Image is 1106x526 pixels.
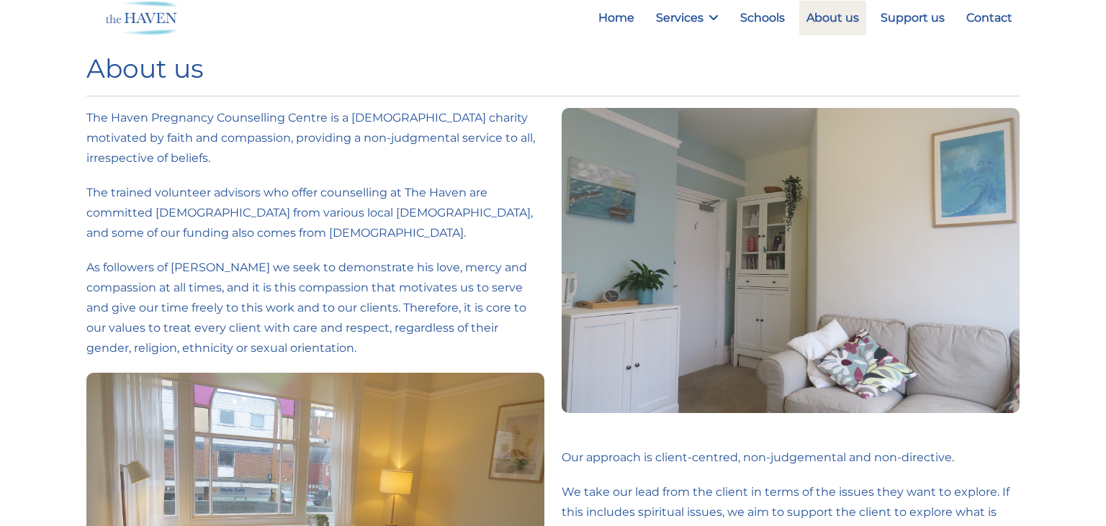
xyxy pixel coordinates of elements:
img: The Haven's counselling room from another angle [562,108,1020,413]
a: Home [591,1,642,35]
p: The trained volunteer advisors who offer counselling at The Haven are committed [DEMOGRAPHIC_DATA... [86,183,544,243]
a: Schools [733,1,792,35]
p: Our approach is client-centred, non-judgemental and non-directive. [562,448,1020,468]
h1: About us [86,53,1020,84]
a: Support us [873,1,952,35]
p: As followers of [PERSON_NAME] we seek to demonstrate his love, mercy and compassion at all times,... [86,258,544,358]
p: The Haven Pregnancy Counselling Centre is a [DEMOGRAPHIC_DATA] charity motivated by faith and com... [86,108,544,168]
a: About us [799,1,866,35]
a: Services [649,1,726,35]
a: Contact [959,1,1020,35]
